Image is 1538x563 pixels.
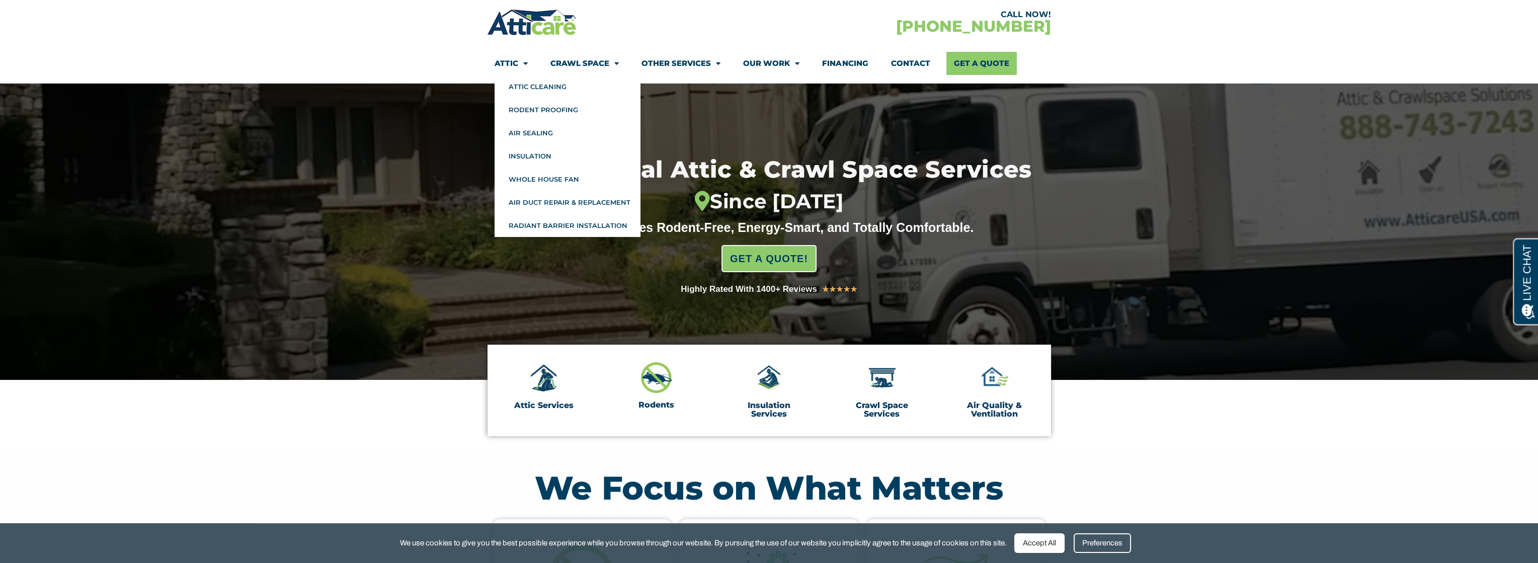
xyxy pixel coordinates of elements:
a: Crawl Space Services [856,400,908,419]
div: Since [DATE] [453,190,1086,213]
a: Contact [891,52,930,75]
span: We use cookies to give you the best possible experience while you browse through our website. By ... [400,537,1007,549]
i: ★ [822,283,829,296]
div: 5/5 [822,283,857,296]
span: GET A QUOTE! [730,249,808,269]
a: Attic [495,52,528,75]
div: Making Homes Rodent-Free, Energy-Smart, and Totally Comfortable. [545,220,993,235]
a: Get A Quote [946,52,1017,75]
div: Highly Rated With 1400+ Reviews [681,282,817,296]
iframe: Chat Invitation [5,457,215,533]
h2: We Focus on What Matters [493,471,1046,504]
i: ★ [850,283,857,296]
nav: Menu [495,52,1043,75]
div: CALL NOW! [769,11,1050,19]
div: Preferences [1074,533,1131,553]
span: Opens a chat window [25,8,81,21]
a: Air Quality & Ventilation [967,400,1022,419]
div: Accept All [1014,533,1065,553]
i: ★ [836,283,843,296]
a: Air Sealing [495,121,640,144]
a: Insulation Services [748,400,790,419]
i: ★ [829,283,836,296]
ul: Attic [495,75,640,237]
a: Crawl Space [550,52,619,75]
a: Our Work [743,52,799,75]
a: Other Services [641,52,720,75]
a: Air Duct Repair & Replacement [495,191,640,214]
a: GET A QUOTE! [721,245,817,272]
a: Rodent Proofing [495,98,640,121]
h1: Professional Attic & Crawl Space Services [453,158,1086,214]
a: Attic Cleaning [495,75,640,98]
i: ★ [843,283,850,296]
a: Attic Services [514,400,574,410]
a: Rodents [638,400,674,410]
a: Radiant Barrier Installation [495,214,640,237]
a: Whole House Fan [495,168,640,191]
a: Insulation [495,144,640,168]
a: Financing [822,52,868,75]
